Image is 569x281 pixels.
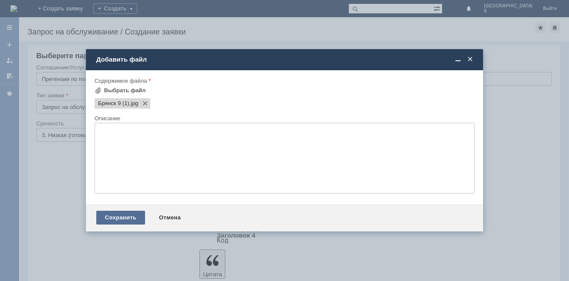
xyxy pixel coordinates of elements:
span: Брянск 9 (1).jpg [129,100,138,107]
span: Закрыть [466,56,474,63]
div: Добавить файл [96,56,474,63]
div: Описание [95,116,473,121]
div: Содержимое файла [95,78,473,84]
span: Брянск 9 (1).jpg [98,100,129,107]
div: Доброе утро! При приемке товара был обнаружен брак . Парфюм вся коробка мокрая. Парфюмерная вода ... [3,3,126,38]
span: Свернуть (Ctrl + M) [454,56,462,63]
div: Выбрать файл [104,87,146,94]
